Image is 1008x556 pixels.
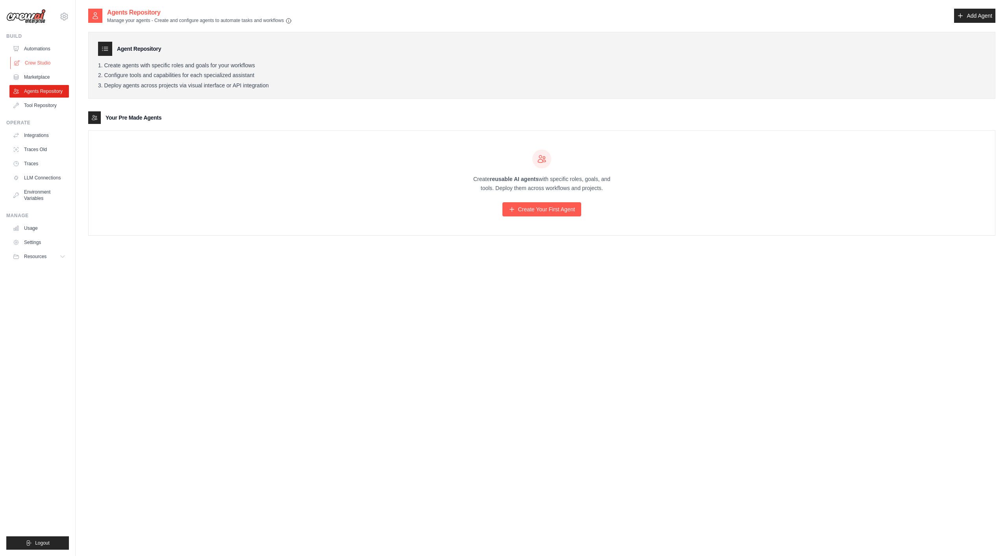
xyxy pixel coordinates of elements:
[6,536,69,550] button: Logout
[9,143,69,156] a: Traces Old
[107,17,292,24] p: Manage your agents - Create and configure agents to automate tasks and workflows
[98,82,986,89] li: Deploy agents across projects via visual interface or API integration
[6,33,69,39] div: Build
[106,114,161,122] h3: Your Pre Made Agents
[9,172,69,184] a: LLM Connections
[9,222,69,235] a: Usage
[6,212,69,219] div: Manage
[9,129,69,142] a: Integrations
[98,72,986,79] li: Configure tools and capabilities for each specialized assistant
[954,9,995,23] a: Add Agent
[6,9,46,24] img: Logo
[9,42,69,55] a: Automations
[117,45,161,53] h3: Agent Repository
[490,176,539,182] strong: reusable AI agents
[9,250,69,263] button: Resources
[98,62,986,69] li: Create agents with specific roles and goals for your workflows
[24,253,46,260] span: Resources
[9,99,69,112] a: Tool Repository
[9,186,69,205] a: Environment Variables
[107,8,292,17] h2: Agents Repository
[502,202,582,216] a: Create Your First Agent
[9,71,69,83] a: Marketplace
[10,57,70,69] a: Crew Studio
[35,540,50,546] span: Logout
[9,157,69,170] a: Traces
[9,85,69,98] a: Agents Repository
[9,236,69,249] a: Settings
[466,175,617,193] p: Create with specific roles, goals, and tools. Deploy them across workflows and projects.
[6,120,69,126] div: Operate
